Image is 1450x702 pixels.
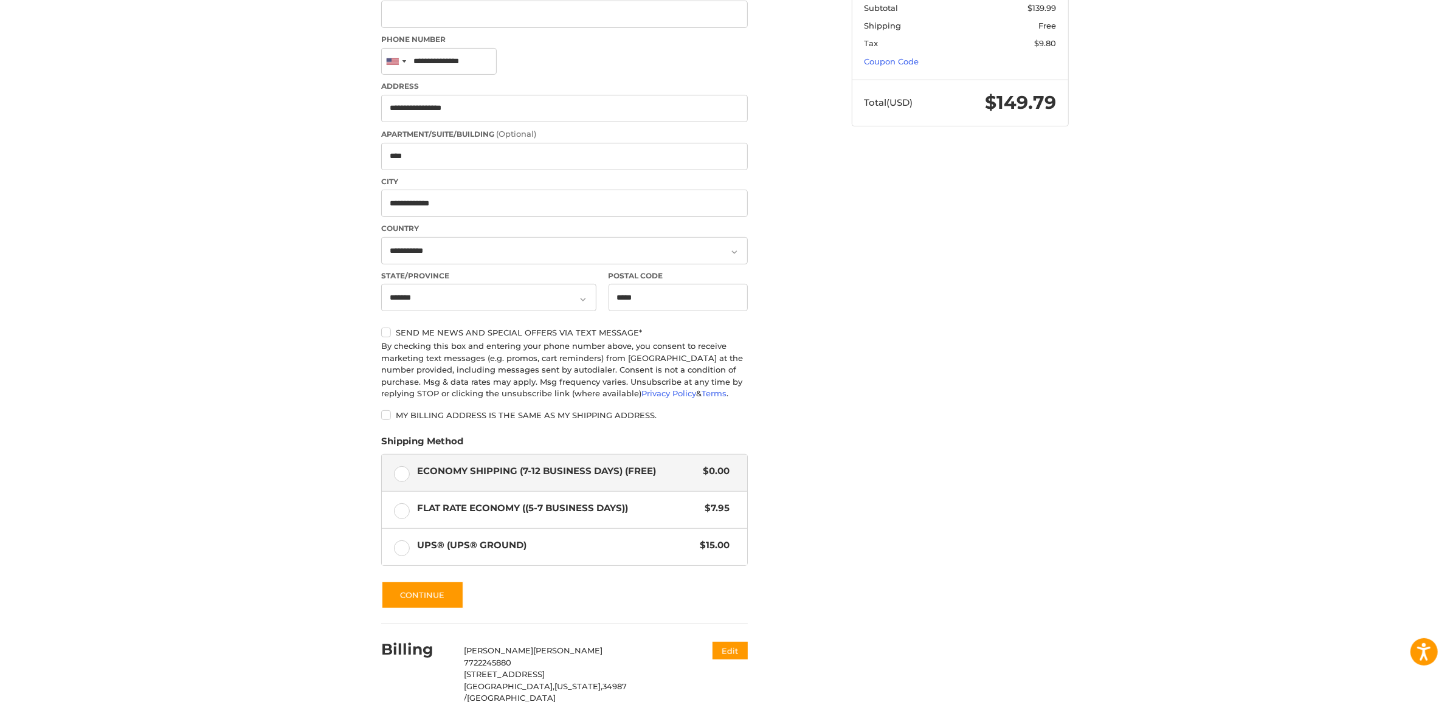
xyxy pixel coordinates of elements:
[699,501,730,515] span: $7.95
[381,34,748,45] label: Phone Number
[609,270,748,281] label: Postal Code
[1039,21,1057,30] span: Free
[555,681,603,691] span: [US_STATE],
[381,128,748,140] label: Apartment/Suite/Building
[1028,3,1057,13] span: $139.99
[464,669,545,679] span: [STREET_ADDRESS]
[1350,669,1450,702] iframe: Google Customer Reviews
[381,340,748,400] div: By checking this box and entering your phone number above, you consent to receive marketing text ...
[418,501,699,515] span: Flat Rate Economy ((5-7 Business Days))
[381,581,464,609] button: Continue
[464,658,512,667] span: 7722245880
[381,410,748,420] label: My billing address is the same as my shipping address.
[534,645,603,655] span: [PERSON_NAME]
[713,642,748,659] button: Edit
[418,539,694,552] span: UPS® (UPS® Ground)
[382,49,410,75] div: United States: +1
[381,223,748,234] label: Country
[865,97,913,108] span: Total (USD)
[464,681,555,691] span: [GEOGRAPHIC_DATA],
[1035,38,1057,48] span: $9.80
[464,645,534,655] span: [PERSON_NAME]
[986,91,1057,114] span: $149.79
[496,129,536,139] small: (Optional)
[865,38,879,48] span: Tax
[381,176,748,187] label: City
[381,640,452,659] h2: Billing
[418,464,697,478] span: Economy Shipping (7-12 Business Days) (Free)
[865,3,899,13] span: Subtotal
[702,388,727,398] a: Terms
[381,81,748,92] label: Address
[641,388,696,398] a: Privacy Policy
[381,270,596,281] label: State/Province
[381,328,748,337] label: Send me news and special offers via text message*
[694,539,730,552] span: $15.00
[865,21,902,30] span: Shipping
[865,57,919,66] a: Coupon Code
[697,464,730,478] span: $0.00
[381,435,463,454] legend: Shipping Method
